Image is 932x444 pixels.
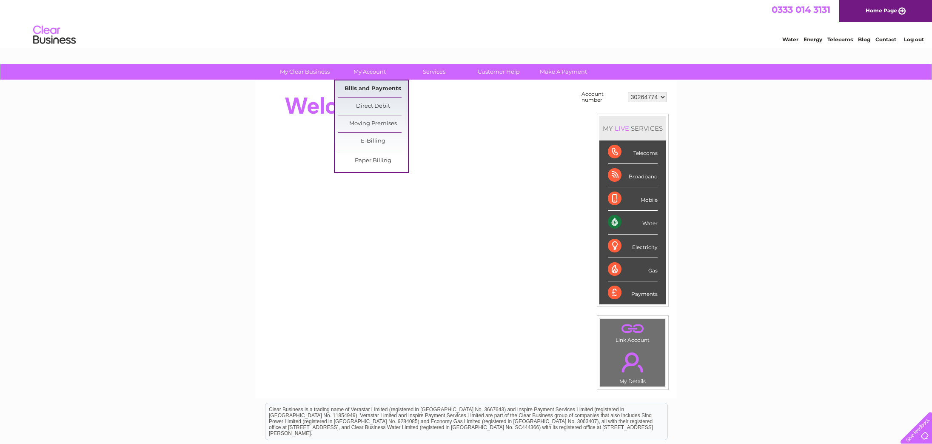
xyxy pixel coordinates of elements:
[608,140,658,164] div: Telecoms
[338,133,408,150] a: E-Billing
[399,64,469,80] a: Services
[528,64,599,80] a: Make A Payment
[599,116,666,140] div: MY SERVICES
[608,187,658,211] div: Mobile
[338,152,408,169] a: Paper Billing
[772,4,830,15] a: 0333 014 3131
[33,22,76,48] img: logo.png
[579,89,626,105] td: Account number
[334,64,405,80] a: My Account
[600,345,666,387] td: My Details
[602,347,663,377] a: .
[608,164,658,187] div: Broadband
[338,115,408,132] a: Moving Premises
[602,321,663,336] a: .
[265,5,667,41] div: Clear Business is a trading name of Verastar Limited (registered in [GEOGRAPHIC_DATA] No. 3667643...
[338,98,408,115] a: Direct Debit
[270,64,340,80] a: My Clear Business
[827,36,853,43] a: Telecoms
[464,64,534,80] a: Customer Help
[608,211,658,234] div: Water
[782,36,798,43] a: Water
[904,36,924,43] a: Log out
[608,281,658,304] div: Payments
[804,36,822,43] a: Energy
[608,235,658,258] div: Electricity
[600,318,666,345] td: Link Account
[608,258,658,281] div: Gas
[875,36,896,43] a: Contact
[858,36,870,43] a: Blog
[613,124,631,132] div: LIVE
[338,80,408,97] a: Bills and Payments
